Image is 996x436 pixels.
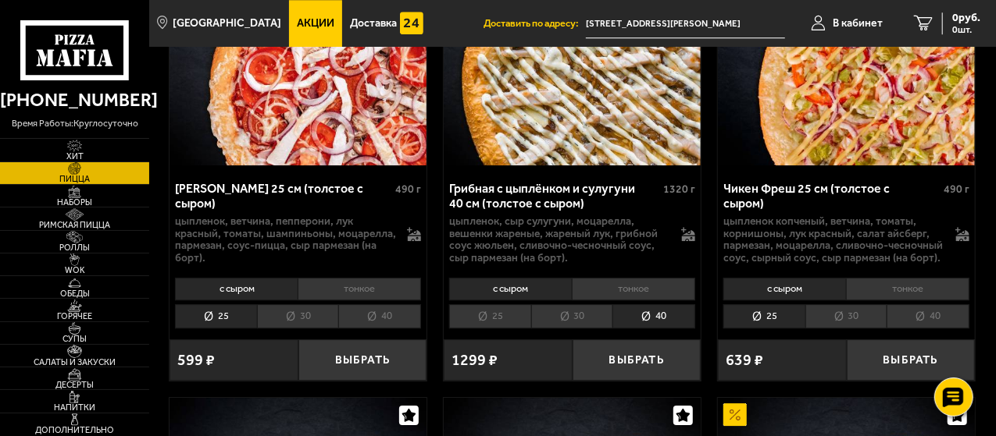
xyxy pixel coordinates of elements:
span: 490 г [944,183,969,196]
img: 15daf4d41897b9f0e9f617042186c801.svg [400,12,423,35]
button: Выбрать [298,339,427,381]
span: Доставка [350,18,397,29]
li: 30 [805,304,887,328]
p: цыпленок, сыр сулугуни, моцарелла, вешенки жареные, жареный лук, грибной соус Жюльен, сливочно-че... [449,215,671,265]
li: тонкое [572,278,695,300]
span: 0 шт. [952,25,980,34]
p: цыпленок, ветчина, пепперони, лук красный, томаты, шампиньоны, моцарелла, пармезан, соус-пицца, с... [175,215,397,265]
li: 30 [531,304,613,328]
li: 25 [723,304,805,328]
button: Выбрать [847,339,976,381]
span: 1320 г [663,183,695,196]
li: тонкое [846,278,969,300]
span: 599 ₽ [177,353,215,368]
li: 25 [449,304,531,328]
span: 490 г [395,183,421,196]
span: Доставить по адресу: [484,19,586,29]
span: 0 руб. [952,12,980,23]
span: 639 ₽ [726,353,763,368]
li: с сыром [723,278,846,300]
span: В кабинет [833,18,883,29]
div: Грибная с цыплёнком и сулугуни 40 см (толстое с сыром) [449,181,659,211]
li: 40 [338,304,421,328]
div: Чикен Фреш 25 см (толстое с сыром) [723,181,940,211]
li: 40 [612,304,695,328]
img: Акционный [723,403,747,427]
input: Ваш адрес доставки [586,9,785,38]
li: 25 [175,304,257,328]
li: 30 [257,304,339,328]
li: тонкое [298,278,421,300]
p: цыпленок копченый, ветчина, томаты, корнишоны, лук красный, салат айсберг, пармезан, моцарелла, с... [723,215,945,265]
span: 1299 ₽ [452,353,498,368]
li: 40 [887,304,969,328]
button: Выбрать [573,339,701,381]
li: с сыром [175,278,298,300]
li: с сыром [449,278,572,300]
span: Акции [297,18,334,29]
span: [GEOGRAPHIC_DATA] [173,18,282,29]
div: [PERSON_NAME] 25 см (толстое с сыром) [175,181,391,211]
